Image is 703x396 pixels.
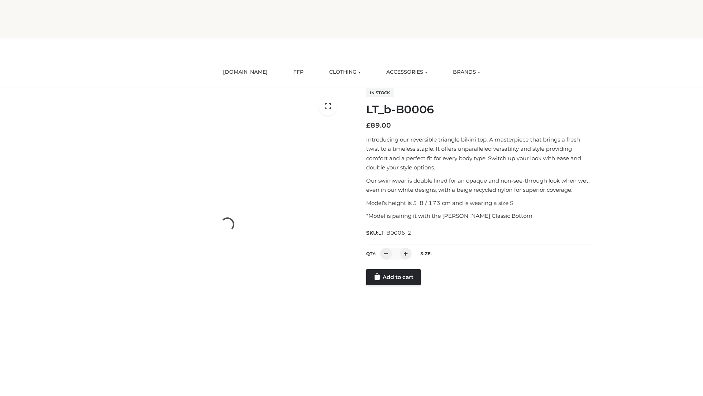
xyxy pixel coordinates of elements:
bdi: 89.00 [366,121,391,129]
a: Add to cart [366,269,421,285]
p: *Model is pairing it with the [PERSON_NAME] Classic Bottom [366,211,594,221]
span: LT_B0006_2 [378,230,411,236]
a: [DOMAIN_NAME] [217,64,273,80]
p: Our swimwear is double lined for an opaque and non-see-through look when wet, even in our white d... [366,176,594,195]
label: QTY: [366,251,376,256]
a: FFP [288,64,309,80]
a: CLOTHING [324,64,366,80]
span: In stock [366,88,394,97]
span: SKU: [366,228,412,237]
a: BRANDS [447,64,486,80]
span: £ [366,121,371,129]
h1: LT_b-B0006 [366,103,594,116]
a: ACCESSORIES [381,64,433,80]
p: Introducing our reversible triangle bikini top. A masterpiece that brings a fresh twist to a time... [366,135,594,172]
label: Size: [420,251,432,256]
p: Model’s height is 5 ‘8 / 173 cm and is wearing a size S. [366,198,594,208]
